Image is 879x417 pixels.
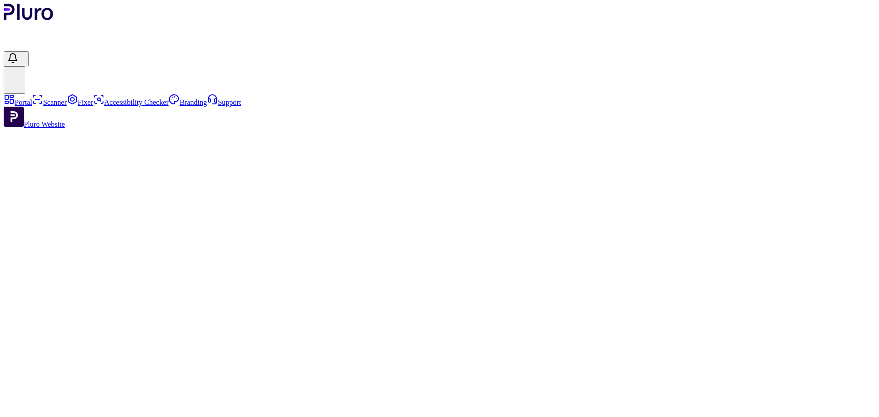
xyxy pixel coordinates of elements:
a: Logo [4,14,54,22]
a: Support [207,98,241,106]
button: gila c [4,66,25,94]
button: Open notifications, you have 125 new notifications [4,51,29,66]
a: Portal [4,98,32,106]
a: Fixer [67,98,93,106]
a: Open Pluro Website [4,120,65,128]
aside: Sidebar menu [4,94,875,129]
a: Accessibility Checker [93,98,169,106]
a: Scanner [32,98,67,106]
a: Branding [168,98,207,106]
